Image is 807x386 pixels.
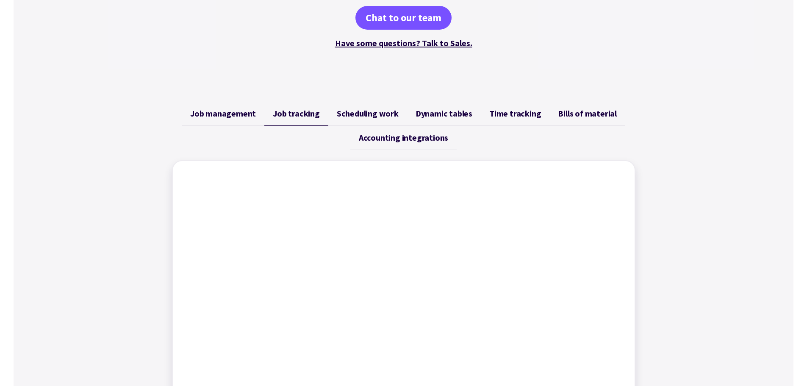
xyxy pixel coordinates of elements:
span: Bills of material [558,108,617,119]
a: Have some questions? Talk to Sales. [335,38,472,48]
a: Chat to our team [355,6,452,30]
span: Job management [190,108,256,119]
span: Accounting integrations [359,133,448,143]
span: Dynamic tables [416,108,472,119]
span: Job tracking [273,108,320,119]
span: Time tracking [489,108,541,119]
iframe: Chat Widget [765,345,807,386]
span: Scheduling work [337,108,399,119]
